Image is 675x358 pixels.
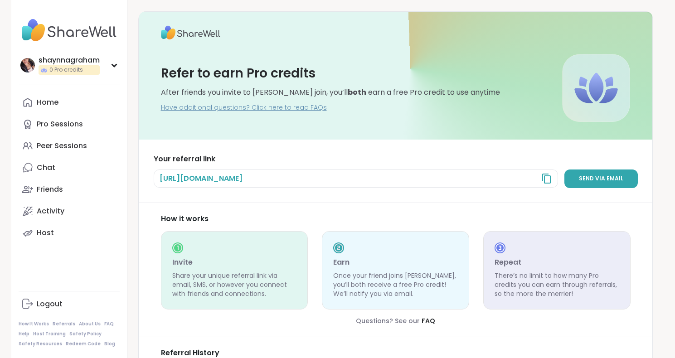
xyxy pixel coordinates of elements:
a: Chat [19,157,120,179]
a: Peer Sessions [19,135,120,157]
p: Once your friend joins [PERSON_NAME], you’ll both receive a free Pro credit! We’ll notify you via... [333,271,458,298]
div: Chat [37,163,55,173]
h3: Repeat [495,257,619,268]
span: Send via email [579,175,623,183]
a: Redeem Code [66,341,101,347]
a: Friends [19,179,120,200]
div: Activity [37,206,64,216]
a: Home [19,92,120,113]
p: There’s no limit to how many Pro credits you can earn through referrals, so the more the merrier! [495,271,619,298]
img: ShareWell Nav Logo [19,15,120,46]
a: How It Works [19,321,49,327]
h3: Refer to earn Pro credits [161,64,316,82]
div: Friends [37,184,63,194]
div: Host [37,228,54,238]
div: Home [37,97,58,107]
a: Host Training [33,331,66,337]
span: [URL][DOMAIN_NAME] [160,174,243,184]
h3: Your referral link [154,154,638,164]
a: Have additional questions? Click here to read FAQs [161,103,327,112]
div: How it works [161,214,631,224]
span: 0 Pro credits [49,66,83,74]
a: Blog [104,341,115,347]
b: both [348,87,366,97]
a: Help [19,331,29,337]
div: shaynnagraham [39,55,100,65]
h3: Earn [333,257,458,268]
a: Safety Policy [69,331,102,337]
img: shaynnagraham [20,58,35,73]
div: After friends you invite to [PERSON_NAME] join, you’ll earn a free Pro credit to use anytime [161,87,500,97]
a: Logout [19,293,120,315]
a: FAQ [104,321,114,327]
a: FAQ [422,316,435,325]
a: Pro Sessions [19,113,120,135]
div: Pro Sessions [37,119,83,129]
h3: Invite [172,257,297,268]
a: Referrals [53,321,75,327]
div: Questions? See our [161,317,631,326]
a: Safety Resources [19,341,62,347]
div: Logout [37,299,63,309]
div: Peer Sessions [37,141,87,151]
p: Share your unique referral link via email, SMS, or however you connect with friends and connections. [172,271,297,298]
a: Activity [19,200,120,222]
a: Host [19,222,120,244]
div: Referral History [161,348,631,358]
a: About Us [79,321,101,327]
a: Send via email [564,169,638,188]
img: ShareWell Logo [161,23,220,43]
